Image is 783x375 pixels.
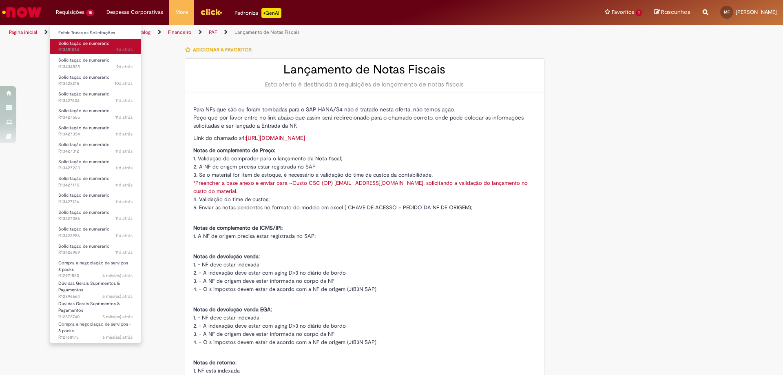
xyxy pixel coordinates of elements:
[58,47,133,53] span: R13451084
[193,63,536,76] h2: Lançamento de Notas Fiscais
[115,114,133,120] span: 11d atrás
[58,301,120,313] span: Dúvidas Gerais Suprimentos & Pagamentos
[193,163,316,170] span: 2. A NF de origem precisa estar registrada no SAP
[115,165,133,171] span: 11d atrás
[193,253,260,260] span: Notas de devolução venda:
[193,155,342,162] span: 1. Validação do comprador para o lançamento da Nota fiscal;
[58,114,133,121] span: R13427555
[58,243,110,249] span: Solicitação de numerário
[193,180,528,195] a: *Preencher a base anexo e enviar para ~Custo CSC (OP) [EMAIL_ADDRESS][DOMAIN_NAME], solicitando a...
[58,98,133,104] span: R13427604
[50,29,141,38] a: Exibir Todas as Solicitações
[193,367,240,374] span: 1. NF está indexada
[193,322,346,329] span: 2. - A indexação deve estar com aging D>3 no diário de bordo
[50,90,141,105] a: Aberto R13427604 : Solicitação de numerário
[193,331,334,337] span: 3. - A NF de origem deve estar informada no corpo da NF
[58,57,110,63] span: Solicitação de numerário
[102,293,133,300] span: 5 mês(es) atrás
[193,171,433,178] span: 3. Se o material for item de estoque, é necessário a validação do time de custos da contabilidade.
[50,340,141,358] a: Aberto R12296442 : Compra e negociação de serviços - 8 packs
[102,314,133,320] span: 5 mês(es) atrás
[193,359,237,366] span: Notas de retorno:
[58,226,110,232] span: Solicitação de numerário
[115,98,133,104] time: 19/08/2025 10:29:03
[185,41,256,58] button: Adicionar a Favoritos
[50,300,141,317] a: Aberto R12878740 : Dúvidas Gerais Suprimentos & Pagamentos
[58,334,133,341] span: R12768175
[115,80,133,87] span: 10d atrás
[193,147,275,154] span: Notas de complemento de Preço:
[193,204,472,211] span: 5. Enviar as notas pendentes no formato do modelo em excel ( CHAVE DE ACESSO + PEDIDO DA NF DE OR...
[175,8,188,16] span: More
[115,182,133,188] span: 11d atrás
[58,142,110,148] span: Solicitação de numerário
[50,242,141,257] a: Aberto R13426959 : Solicitação de numerário
[115,233,133,239] span: 11d atrás
[58,80,133,87] span: R13428215
[193,224,283,231] span: Notas de complemento de ICMS/IPI:
[102,314,133,320] time: 01/04/2025 17:55:31
[50,320,141,337] a: Aberto R12768175 : Compra e negociação de serviços - 8 packs
[58,131,133,138] span: R13427354
[115,199,133,205] span: 11d atrás
[50,259,141,276] a: Aberto R12971560 : Compra e negociação de serviços - 8 packs
[102,293,133,300] time: 07/04/2025 15:17:02
[612,8,634,16] span: Favoritos
[58,91,110,97] span: Solicitação de numerário
[50,107,141,122] a: Aberto R13427555 : Solicitação de numerário
[116,47,133,53] span: 3d atrás
[102,334,133,340] span: 6 mês(es) atrás
[193,261,259,268] span: 1. - NF deve estar indexada
[102,273,133,279] span: 4 mês(es) atrás
[193,306,272,313] span: Notas de devolução venda EGA:
[115,165,133,171] time: 19/08/2025 09:36:45
[50,225,141,240] a: Aberto R13426986 : Solicitação de numerário
[209,29,217,36] a: PAF
[50,208,141,223] a: Aberto R13427086 : Solicitação de numerário
[50,73,141,88] a: Aberto R13428215 : Solicitação de numerário
[102,334,133,340] time: 07/03/2025 16:39:47
[193,314,259,321] span: 1. - NF deve estar indexada
[56,8,84,16] span: Requisições
[661,8,690,16] span: Rascunhos
[58,280,120,293] span: Dúvidas Gerais Suprimentos & Pagamentos
[654,9,690,16] a: Rascunhos
[724,9,730,15] span: MF
[116,64,133,70] time: 21/08/2025 09:14:39
[115,80,133,87] time: 19/08/2025 11:50:25
[200,6,222,18] img: click_logo_yellow_360x200.png
[58,342,131,354] span: Compra e negociação de serviços - 8 packs
[58,260,131,273] span: Compra e negociação de serviços - 8 packs
[115,98,133,104] span: 11d atrás
[261,8,281,18] p: +GenAi
[115,148,133,154] time: 19/08/2025 09:49:59
[115,215,133,222] span: 11d atrás
[736,9,777,16] span: [PERSON_NAME]
[193,47,252,53] span: Adicionar a Favoritos
[116,47,133,53] time: 27/08/2025 09:34:36
[116,64,133,70] span: 9d atrás
[58,209,110,215] span: Solicitação de numerário
[58,64,133,70] span: R13434828
[193,269,346,276] span: 2. - A indexação deve estar com aging D>3 no diário de bordo
[58,192,110,198] span: Solicitação de numerário
[115,114,133,120] time: 19/08/2025 10:24:24
[193,80,536,89] div: Esta oferta é destinada à requisições de lançamento de notas fiscais
[58,273,133,279] span: R12971560
[58,314,133,320] span: R12878740
[115,249,133,255] span: 11d atrás
[246,134,305,142] a: [URL][DOMAIN_NAME]
[115,215,133,222] time: 19/08/2025 09:17:40
[115,233,133,239] time: 19/08/2025 09:00:09
[86,9,94,16] span: 18
[102,273,133,279] time: 23/04/2025 17:02:24
[193,105,536,130] p: Para NFs que são ou foram tombadas para o SAP HANA/S4 não é tratado nesta oferta, não temos ação....
[115,131,133,137] span: 11d atrás
[6,25,516,40] ul: Trilhas de página
[234,8,281,18] div: Padroniza
[50,24,141,343] ul: Requisições
[58,293,133,300] span: R12896664
[193,196,270,203] span: 4. Validação do time de custos;
[9,29,37,36] a: Página inicial
[58,40,110,47] span: Solicitação de numerário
